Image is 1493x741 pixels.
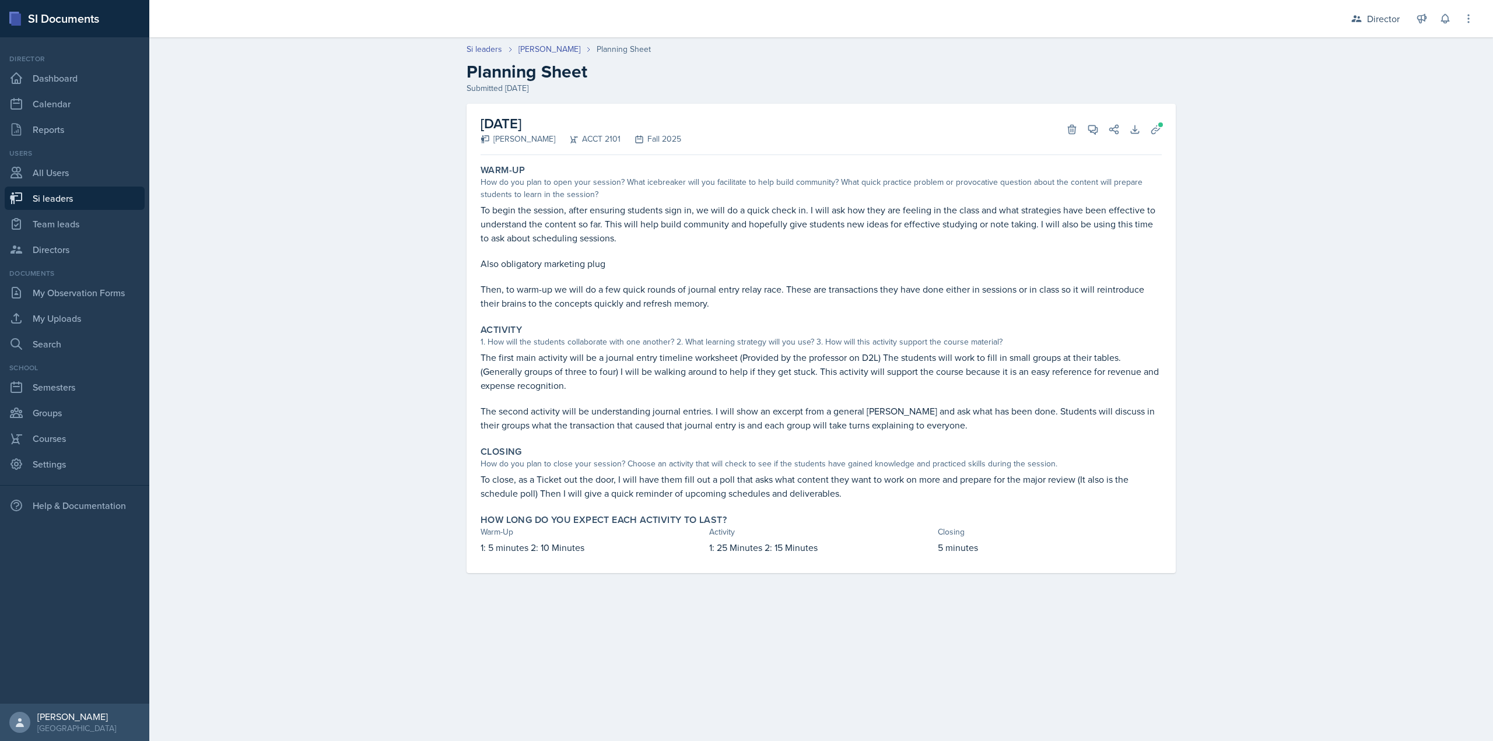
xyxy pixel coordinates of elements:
[481,164,525,176] label: Warm-Up
[5,427,145,450] a: Courses
[481,133,555,145] div: [PERSON_NAME]
[5,494,145,517] div: Help & Documentation
[5,92,145,115] a: Calendar
[555,133,621,145] div: ACCT 2101
[467,61,1176,82] h2: Planning Sheet
[518,43,580,55] a: [PERSON_NAME]
[1367,12,1400,26] div: Director
[481,336,1162,348] div: 1. How will the students collaborate with one another? 2. What learning strategy will you use? 3....
[481,514,727,526] label: How long do you expect each activity to last?
[5,66,145,90] a: Dashboard
[5,363,145,373] div: School
[481,113,681,134] h2: [DATE]
[481,324,522,336] label: Activity
[481,458,1162,470] div: How do you plan to close your session? Choose an activity that will check to see if the students ...
[481,526,705,538] div: Warm-Up
[5,148,145,159] div: Users
[481,446,522,458] label: Closing
[467,82,1176,94] div: Submitted [DATE]
[481,176,1162,201] div: How do you plan to open your session? What icebreaker will you facilitate to help build community...
[5,268,145,279] div: Documents
[5,212,145,236] a: Team leads
[481,282,1162,310] p: Then, to warm-up we will do a few quick rounds of journal entry relay race. These are transaction...
[5,238,145,261] a: Directors
[597,43,651,55] div: Planning Sheet
[481,203,1162,245] p: To begin the session, after ensuring students sign in, we will do a quick check in. I will ask ho...
[621,133,681,145] div: Fall 2025
[481,472,1162,500] p: To close, as a Ticket out the door, I will have them fill out a poll that asks what content they ...
[5,401,145,424] a: Groups
[37,722,116,734] div: [GEOGRAPHIC_DATA]
[938,526,1162,538] div: Closing
[5,118,145,141] a: Reports
[37,711,116,722] div: [PERSON_NAME]
[481,540,705,554] p: 1: 5 minutes 2: 10 Minutes
[481,404,1162,432] p: The second activity will be understanding journal entries. I will show an excerpt from a general ...
[5,187,145,210] a: Si leaders
[5,375,145,399] a: Semesters
[5,307,145,330] a: My Uploads
[709,526,933,538] div: Activity
[5,54,145,64] div: Director
[5,281,145,304] a: My Observation Forms
[709,540,933,554] p: 1: 25 Minutes 2: 15 Minutes
[938,540,1162,554] p: 5 minutes
[481,257,1162,271] p: Also obligatory marketing plug
[467,43,502,55] a: Si leaders
[5,452,145,476] a: Settings
[5,332,145,356] a: Search
[481,350,1162,392] p: The first main activity will be a journal entry timeline worksheet (Provided by the professor on ...
[5,161,145,184] a: All Users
